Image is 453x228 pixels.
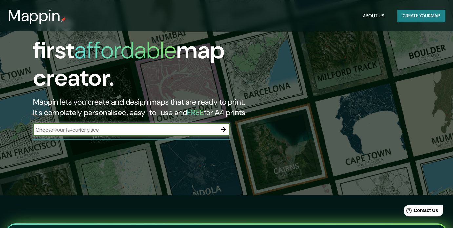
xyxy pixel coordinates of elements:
h1: affordable [74,35,176,65]
h2: Mappin lets you create and design maps that are ready to print. It's completely personalised, eas... [33,97,260,118]
h1: The first map creator. [33,9,260,97]
iframe: Help widget launcher [395,202,446,221]
img: mappin-pin [61,17,66,22]
button: Create yourmap [397,10,445,22]
button: About Us [360,10,387,22]
h5: FREE [187,107,204,117]
input: Choose your favourite place [33,126,217,133]
h3: Mappin [8,7,61,25]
